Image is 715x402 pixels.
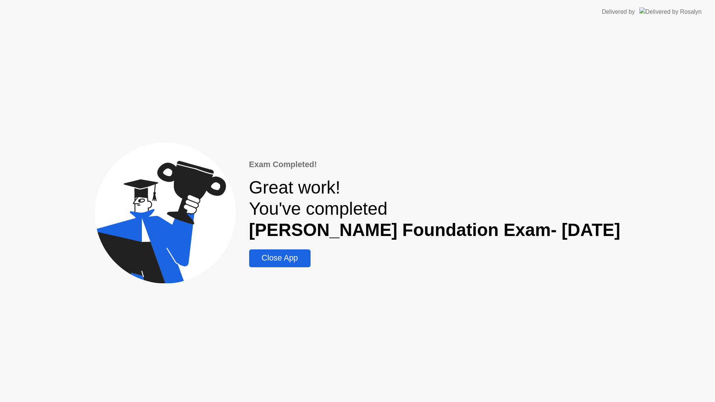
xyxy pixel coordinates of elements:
b: [PERSON_NAME] Foundation Exam- [DATE] [249,220,620,240]
div: Great work! You've completed [249,177,620,240]
div: Delivered by [602,7,635,16]
button: Close App [249,249,311,267]
div: Exam Completed! [249,159,620,170]
img: Delivered by Rosalyn [639,7,702,16]
div: Close App [251,253,308,263]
